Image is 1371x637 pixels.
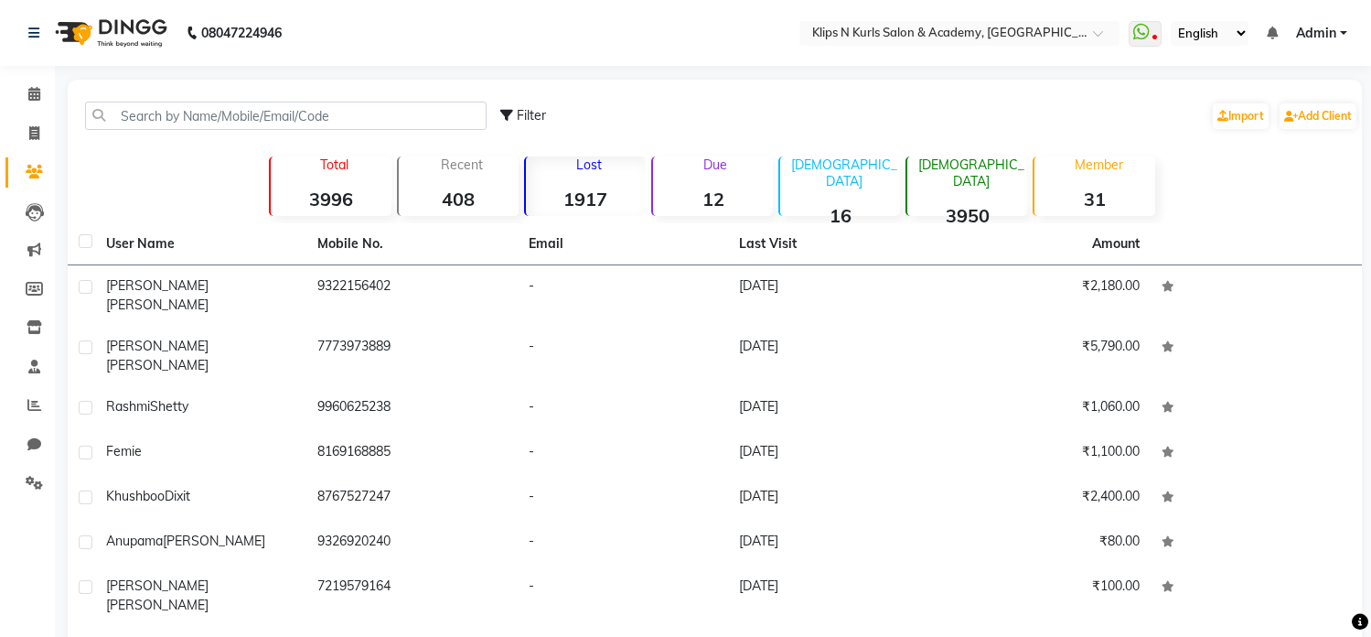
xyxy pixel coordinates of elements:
[728,265,939,326] td: [DATE]
[106,277,209,294] span: [PERSON_NAME]
[653,188,773,211] strong: 12
[1296,24,1336,43] span: Admin
[95,223,306,265] th: User Name
[518,476,729,521] td: -
[518,265,729,326] td: -
[163,533,265,549] span: [PERSON_NAME]
[106,338,209,354] span: [PERSON_NAME]
[780,204,900,227] strong: 16
[518,521,729,566] td: -
[728,566,939,626] td: [DATE]
[939,476,1151,521] td: ₹2,400.00
[1034,188,1154,211] strong: 31
[907,204,1027,227] strong: 3950
[517,107,546,124] span: Filter
[657,157,773,173] p: Due
[306,223,518,265] th: Mobile No.
[106,597,209,613] span: [PERSON_NAME]
[306,386,518,431] td: 9960625238
[728,431,939,476] td: [DATE]
[306,476,518,521] td: 8767527247
[939,431,1151,476] td: ₹1,100.00
[939,521,1151,566] td: ₹80.00
[271,188,391,211] strong: 3996
[518,431,729,476] td: -
[518,326,729,386] td: -
[526,188,646,211] strong: 1917
[728,326,939,386] td: [DATE]
[728,386,939,431] td: [DATE]
[518,386,729,431] td: -
[106,297,209,313] span: [PERSON_NAME]
[201,7,282,59] b: 08047224946
[533,157,646,173] p: Lost
[939,566,1151,626] td: ₹100.00
[47,7,172,59] img: logo
[165,488,190,504] span: Dixit
[728,223,939,265] th: Last Visit
[939,326,1151,386] td: ₹5,790.00
[728,521,939,566] td: [DATE]
[306,265,518,326] td: 9322156402
[106,488,165,504] span: Khushboo
[85,102,487,130] input: Search by Name/Mobile/Email/Code
[915,157,1027,189] p: [DEMOGRAPHIC_DATA]
[106,357,209,373] span: [PERSON_NAME]
[406,157,519,173] p: Recent
[939,386,1151,431] td: ₹1,060.00
[1042,157,1154,173] p: Member
[150,398,188,415] span: Shetty
[787,157,900,189] p: [DEMOGRAPHIC_DATA]
[106,578,209,594] span: [PERSON_NAME]
[106,398,150,415] span: Rashmi
[278,157,391,173] p: Total
[518,566,729,626] td: -
[399,188,519,211] strong: 408
[1280,103,1356,129] a: Add Client
[306,431,518,476] td: 8169168885
[518,223,729,265] th: Email
[306,326,518,386] td: 7773973889
[306,566,518,626] td: 7219579164
[1081,223,1151,265] th: Amount
[106,443,142,459] span: Femie
[106,533,163,549] span: Anupama
[1213,103,1269,129] a: Import
[306,521,518,566] td: 9326920240
[728,476,939,521] td: [DATE]
[939,265,1151,326] td: ₹2,180.00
